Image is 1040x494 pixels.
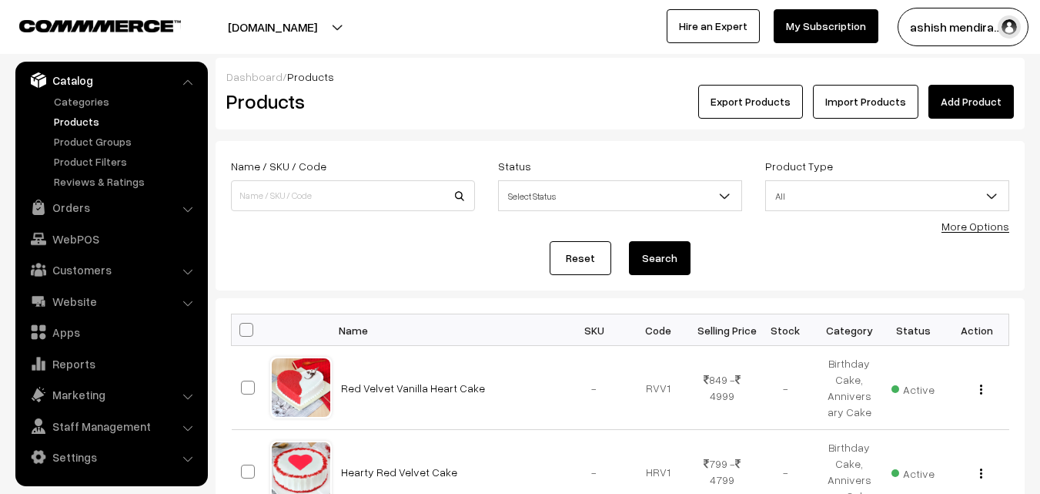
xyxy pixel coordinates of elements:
[550,241,611,275] a: Reset
[881,314,945,346] th: Status
[19,350,202,378] a: Reports
[226,69,1014,85] div: /
[19,381,202,408] a: Marketing
[50,93,202,109] a: Categories
[226,89,473,113] h2: Products
[774,9,878,43] a: My Subscription
[941,220,1009,233] a: More Options
[332,314,563,346] th: Name
[754,346,818,430] td: -
[998,15,1021,39] img: user
[287,70,334,83] span: Products
[667,9,760,43] a: Hire an Expert
[341,381,485,395] a: Red Velvet Vanilla Heart Cake
[698,85,803,119] button: Export Products
[629,241,691,275] button: Search
[19,412,202,440] a: Staff Management
[626,346,690,430] td: RVV1
[766,183,1008,210] span: All
[891,462,935,482] span: Active
[231,158,326,174] label: Name / SKU / Code
[19,66,202,94] a: Catalog
[174,8,371,46] button: [DOMAIN_NAME]
[765,180,1009,211] span: All
[19,225,202,253] a: WebPOS
[898,8,1028,46] button: ashish mendira…
[690,314,754,346] th: Selling Price
[341,465,457,479] a: Hearty Red Velvet Cake
[818,346,881,430] td: Birthday Cake, Anniversary Cake
[563,346,627,430] td: -
[50,113,202,129] a: Products
[19,318,202,346] a: Apps
[563,314,627,346] th: SKU
[891,378,935,398] span: Active
[499,183,741,210] span: Select Status
[945,314,1009,346] th: Action
[19,443,202,471] a: Settings
[765,158,833,174] label: Product Type
[19,287,202,315] a: Website
[19,193,202,221] a: Orders
[754,314,818,346] th: Stock
[980,385,982,395] img: Menu
[626,314,690,346] th: Code
[50,133,202,150] a: Product Groups
[231,180,475,211] input: Name / SKU / Code
[818,314,881,346] th: Category
[19,15,154,34] a: COMMMERCE
[690,346,754,430] td: 849 - 4999
[50,173,202,190] a: Reviews & Ratings
[19,20,181,32] img: COMMMERCE
[498,180,742,211] span: Select Status
[980,469,982,479] img: Menu
[226,70,283,83] a: Dashboard
[928,85,1014,119] a: Add Product
[498,158,531,174] label: Status
[813,85,918,119] a: Import Products
[19,256,202,284] a: Customers
[50,153,202,170] a: Product Filters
